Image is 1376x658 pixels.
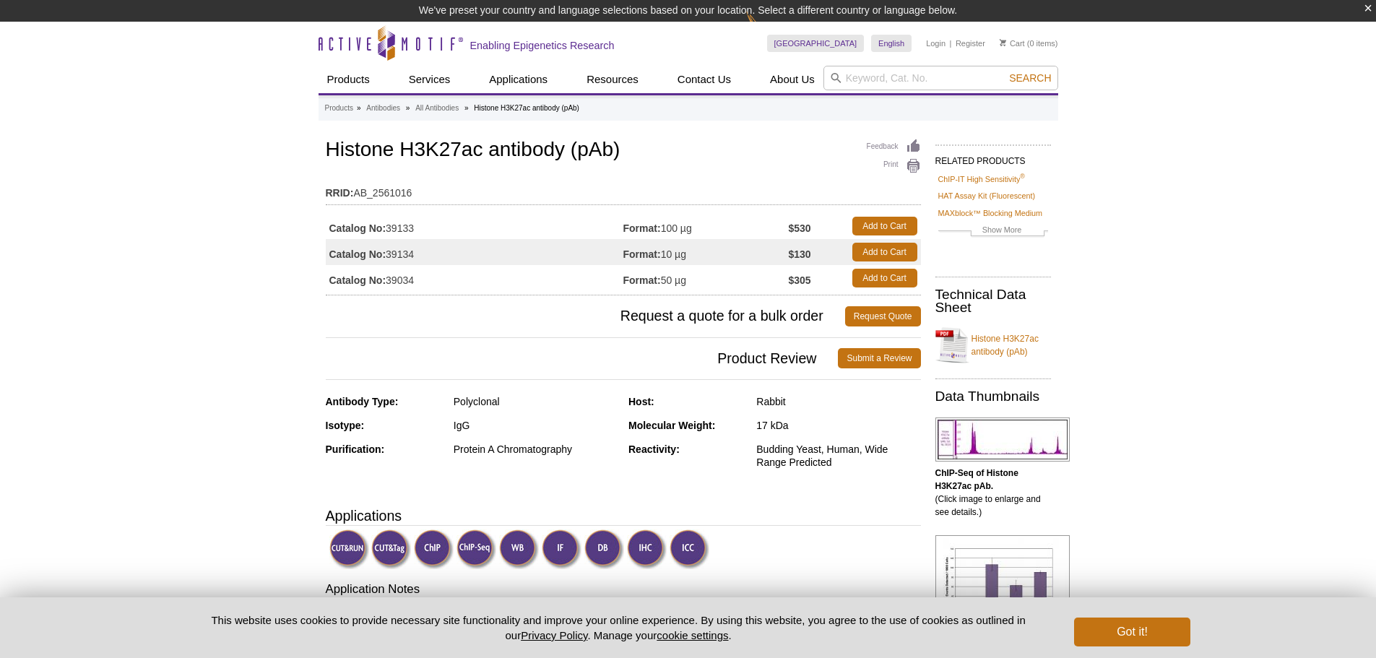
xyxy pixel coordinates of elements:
[623,213,789,239] td: 100 µg
[1074,618,1190,646] button: Got it!
[326,396,399,407] strong: Antibody Type:
[788,274,810,287] strong: $305
[935,467,1051,519] p: (Click image to enlarge and see details.)
[371,529,411,569] img: CUT&Tag Validated
[326,306,845,326] span: Request a quote for a bulk order
[788,248,810,261] strong: $130
[480,66,556,93] a: Applications
[871,35,912,52] a: English
[867,158,921,174] a: Print
[845,306,921,326] a: Request Quote
[938,189,1036,202] a: HAT Assay Kit (Fluorescent)
[756,395,920,408] div: Rabbit
[938,207,1043,220] a: MAXblock™ Blocking Medium
[326,186,354,199] strong: RRID:
[470,39,615,52] h2: Enabling Epigenetics Research
[935,324,1051,367] a: Histone H3K27ac antibody (pAb)
[938,173,1025,186] a: ChIP-IT High Sensitivity®
[1000,39,1006,46] img: Your Cart
[623,274,661,287] strong: Format:
[628,420,715,431] strong: Molecular Weight:
[414,529,454,569] img: ChIP Validated
[326,239,623,265] td: 39134
[454,419,618,432] div: IgG
[542,529,581,569] img: Immunofluorescence Validated
[326,505,921,527] h3: Applications
[366,102,400,115] a: Antibodies
[867,139,921,155] a: Feedback
[329,248,386,261] strong: Catalog No:
[1000,38,1025,48] a: Cart
[326,443,385,455] strong: Purification:
[935,417,1070,462] img: Histone H3K27ac antibody (pAb) tested by ChIP-Seq.
[578,66,647,93] a: Resources
[852,269,917,287] a: Add to Cart
[935,535,1070,626] img: Histone H3K27ac antibody (pAb) tested by ChIP.
[521,629,587,641] a: Privacy Policy
[623,248,661,261] strong: Format:
[415,102,459,115] a: All Antibodies
[938,223,1048,240] a: Show More
[326,581,921,601] h3: Application Notes
[326,420,365,431] strong: Isotype:
[454,443,618,456] div: Protein A Chromatography
[756,419,920,432] div: 17 kDa
[1020,173,1025,180] sup: ®
[669,66,740,93] a: Contact Us
[400,66,459,93] a: Services
[623,265,789,291] td: 50 µg
[935,390,1051,403] h2: Data Thumbnails
[474,104,579,112] li: Histone H3K27ac antibody (pAb)
[186,612,1051,643] p: This website uses cookies to provide necessary site functionality and improve your online experie...
[935,144,1051,170] h2: RELATED PRODUCTS
[926,38,946,48] a: Login
[329,529,369,569] img: CUT&RUN Validated
[935,288,1051,314] h2: Technical Data Sheet
[326,178,921,201] td: AB_2561016
[746,11,784,45] img: Change Here
[950,35,952,52] li: |
[357,104,361,112] li: »
[627,529,667,569] img: Immunohistochemistry Validated
[319,66,378,93] a: Products
[935,468,1018,491] b: ChIP-Seq of Histone H3K27ac pAb.
[788,222,810,235] strong: $530
[1009,72,1051,84] span: Search
[838,348,920,368] a: Submit a Review
[956,38,985,48] a: Register
[852,217,917,235] a: Add to Cart
[454,395,618,408] div: Polyclonal
[326,213,623,239] td: 39133
[1000,35,1058,52] li: (0 items)
[406,104,410,112] li: »
[657,629,728,641] button: cookie settings
[767,35,865,52] a: [GEOGRAPHIC_DATA]
[326,265,623,291] td: 39034
[329,222,386,235] strong: Catalog No:
[464,104,469,112] li: »
[329,274,386,287] strong: Catalog No:
[326,139,921,163] h1: Histone H3K27ac antibody (pAb)
[623,222,661,235] strong: Format:
[623,239,789,265] td: 10 µg
[499,529,539,569] img: Western Blot Validated
[852,243,917,261] a: Add to Cart
[628,443,680,455] strong: Reactivity:
[756,443,920,469] div: Budding Yeast, Human, Wide Range Predicted
[325,102,353,115] a: Products
[761,66,823,93] a: About Us
[670,529,709,569] img: Immunocytochemistry Validated
[456,529,496,569] img: ChIP-Seq Validated
[628,396,654,407] strong: Host:
[584,529,624,569] img: Dot Blot Validated
[1005,72,1055,85] button: Search
[326,348,839,368] span: Product Review
[823,66,1058,90] input: Keyword, Cat. No.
